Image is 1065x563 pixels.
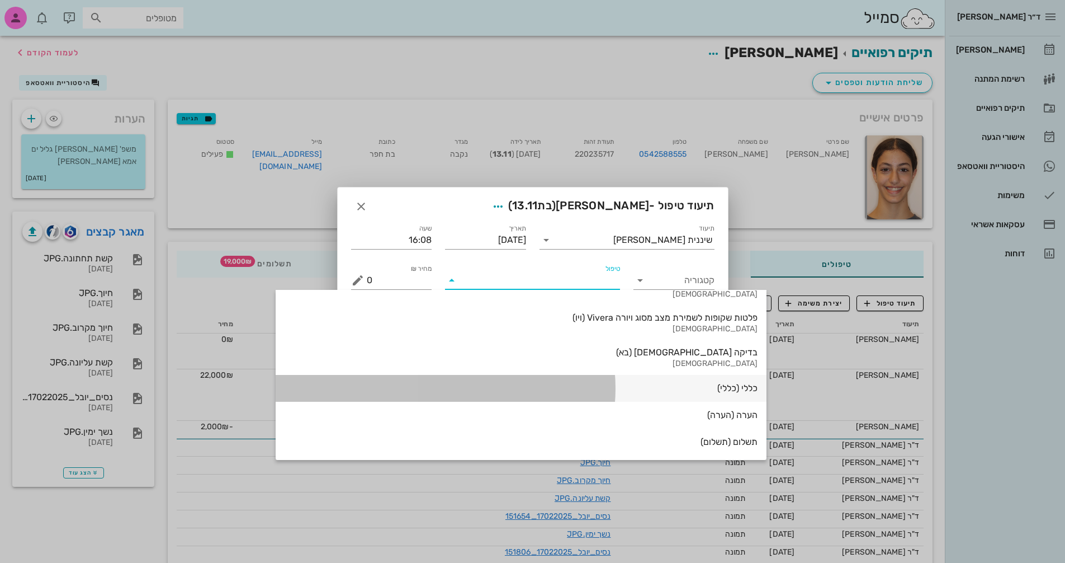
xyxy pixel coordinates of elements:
div: פלטות שקופות לשמירת מצב מסוג ויורה Vivera (ויו) [285,312,758,323]
div: [DEMOGRAPHIC_DATA] [285,359,758,369]
span: תיעוד טיפול - [488,196,714,217]
label: תיעוד [699,224,714,233]
label: טיפול [605,265,620,273]
div: שיננית [PERSON_NAME] [613,235,712,245]
label: תאריך [508,224,526,233]
span: [PERSON_NAME] [556,199,649,212]
div: תיעודשיננית [PERSON_NAME] [539,231,714,249]
div: הערה (הערה) [285,410,758,420]
span: (בת ) [508,199,556,212]
div: [DEMOGRAPHIC_DATA] [285,290,758,299]
div: כללי (כללי) [285,383,758,393]
span: 13.11 [512,199,537,212]
div: בדיקה [DEMOGRAPHIC_DATA] (בא) [285,347,758,358]
div: תשלום (תשלום) [285,437,758,447]
button: מחיר ₪ appended action [351,274,365,287]
label: מחיר ₪ [411,265,432,273]
label: שעה [419,224,432,233]
div: [DEMOGRAPHIC_DATA] [285,325,758,334]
